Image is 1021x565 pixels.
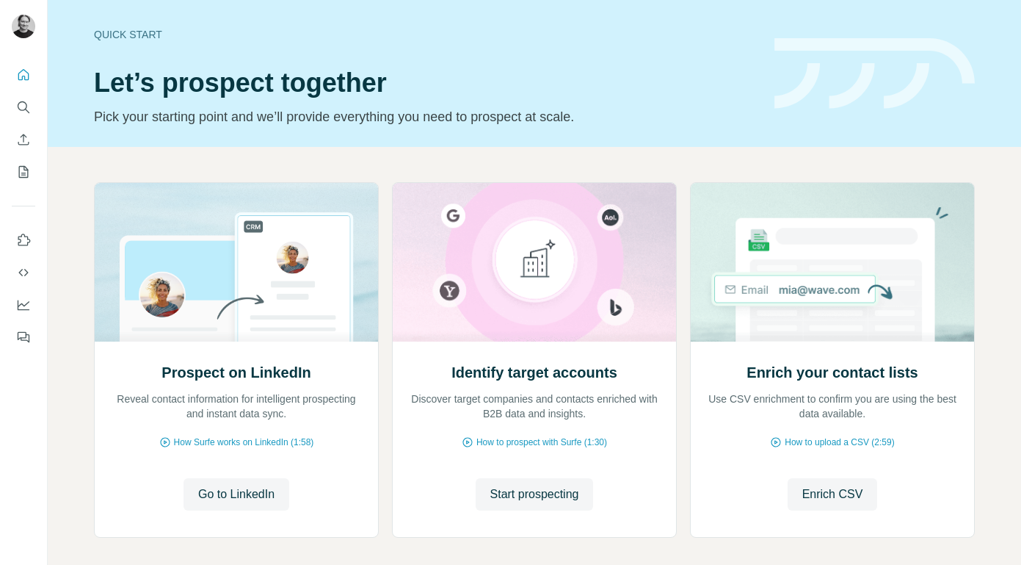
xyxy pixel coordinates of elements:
[12,159,35,185] button: My lists
[12,292,35,318] button: Dashboard
[94,27,757,42] div: Quick start
[94,107,757,127] p: Pick your starting point and we’ll provide everything you need to prospect at scale.
[12,227,35,253] button: Use Surfe on LinkedIn
[12,259,35,286] button: Use Surfe API
[785,436,894,449] span: How to upload a CSV (2:59)
[690,183,975,342] img: Enrich your contact lists
[490,486,579,503] span: Start prospecting
[407,392,661,421] p: Discover target companies and contacts enriched with B2B data and insights.
[198,486,275,503] span: Go to LinkedIn
[788,478,878,511] button: Enrich CSV
[705,392,959,421] p: Use CSV enrichment to confirm you are using the best data available.
[94,68,757,98] h1: Let’s prospect together
[94,183,379,342] img: Prospect on LinkedIn
[109,392,363,421] p: Reveal contact information for intelligent prospecting and instant data sync.
[12,15,35,38] img: Avatar
[774,38,975,109] img: banner
[802,486,863,503] span: Enrich CSV
[12,94,35,120] button: Search
[161,362,310,383] h2: Prospect on LinkedIn
[451,362,617,383] h2: Identify target accounts
[476,478,594,511] button: Start prospecting
[174,436,314,449] span: How Surfe works on LinkedIn (1:58)
[184,478,289,511] button: Go to LinkedIn
[746,362,918,383] h2: Enrich your contact lists
[476,436,607,449] span: How to prospect with Surfe (1:30)
[12,126,35,153] button: Enrich CSV
[12,62,35,88] button: Quick start
[392,183,677,342] img: Identify target accounts
[12,324,35,350] button: Feedback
